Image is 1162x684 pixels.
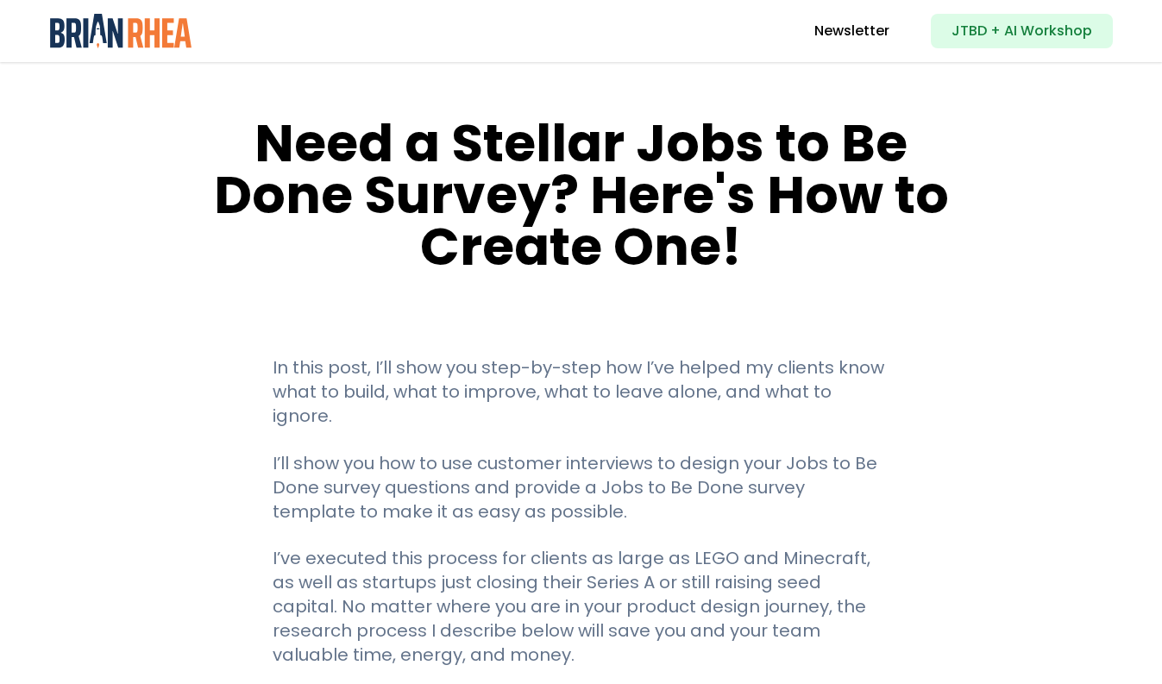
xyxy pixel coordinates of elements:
h1: Need a Stellar Jobs to Be Done Survey? Here's How to Create One! [194,117,969,273]
a: JTBD + AI Workshop [931,14,1113,48]
p: I’ll show you how to use customer interviews to design your Jobs to Be Done survey questions and ... [273,451,889,524]
a: Newsletter [814,21,889,41]
p: I’ve executed this process for clients as large as LEGO and Minecraft, as well as startups just c... [273,546,889,667]
p: In this post, I’ll show you step-by-step how I’ve helped my clients know what to build, what to i... [273,355,889,428]
img: Brian Rhea [50,14,192,48]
